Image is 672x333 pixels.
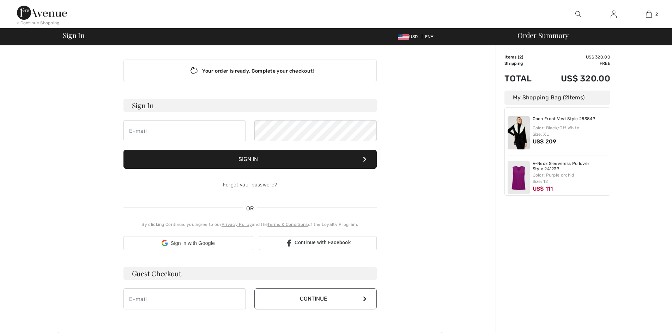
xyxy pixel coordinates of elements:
div: Color: Purple orchid Size: 12 [533,172,607,185]
img: My Info [611,10,617,18]
span: EN [425,34,434,39]
h3: Sign In [123,99,377,112]
span: 2 [655,11,658,17]
a: Terms & Conditions [267,222,308,227]
div: Order Summary [509,32,668,39]
img: My Bag [646,10,652,18]
div: By clicking Continue, you agree to our and the of the Loyalty Program. [123,221,377,228]
div: Color: Black/Off White Size: XL [533,125,607,137]
div: < Continue Shopping [17,20,60,26]
div: Your order is ready. Complete your checkout! [123,60,377,82]
a: Privacy Policy [222,222,252,227]
input: E-mail [123,120,246,141]
span: Continue with Facebook [295,240,351,245]
img: V-Neck Sleeveless Pullover Style 241239 [508,161,530,194]
a: Forgot your password? [223,182,277,188]
td: US$ 320.00 [542,67,610,91]
span: Sign in with Google [171,240,215,247]
span: USD [398,34,420,39]
button: Continue [254,288,377,309]
a: 2 [631,10,666,18]
span: US$ 111 [533,185,553,192]
a: Continue with Facebook [259,236,377,250]
a: Open Front Vest Style 253849 [533,116,595,122]
span: US$ 209 [533,138,557,145]
s: US$ 159 [533,194,555,201]
span: Sign In [63,32,85,39]
td: US$ 320.00 [542,54,610,60]
h3: Guest Checkout [123,267,377,280]
button: Sign In [123,150,377,169]
span: OR [243,204,258,213]
input: E-mail [123,288,246,309]
td: Shipping [504,60,542,67]
div: My Shopping Bag ( Items) [504,91,610,105]
td: Items ( ) [504,54,542,60]
img: US Dollar [398,34,409,40]
img: 1ère Avenue [17,6,67,20]
span: 2 [519,55,522,60]
a: Sign In [605,10,622,19]
td: Free [542,60,610,67]
img: search the website [575,10,581,18]
img: Open Front Vest Style 253849 [508,116,530,149]
td: Total [504,67,542,91]
div: Sign in with Google [123,236,253,250]
a: V-Neck Sleeveless Pullover Style 241239 [533,161,607,172]
span: 2 [565,94,568,101]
